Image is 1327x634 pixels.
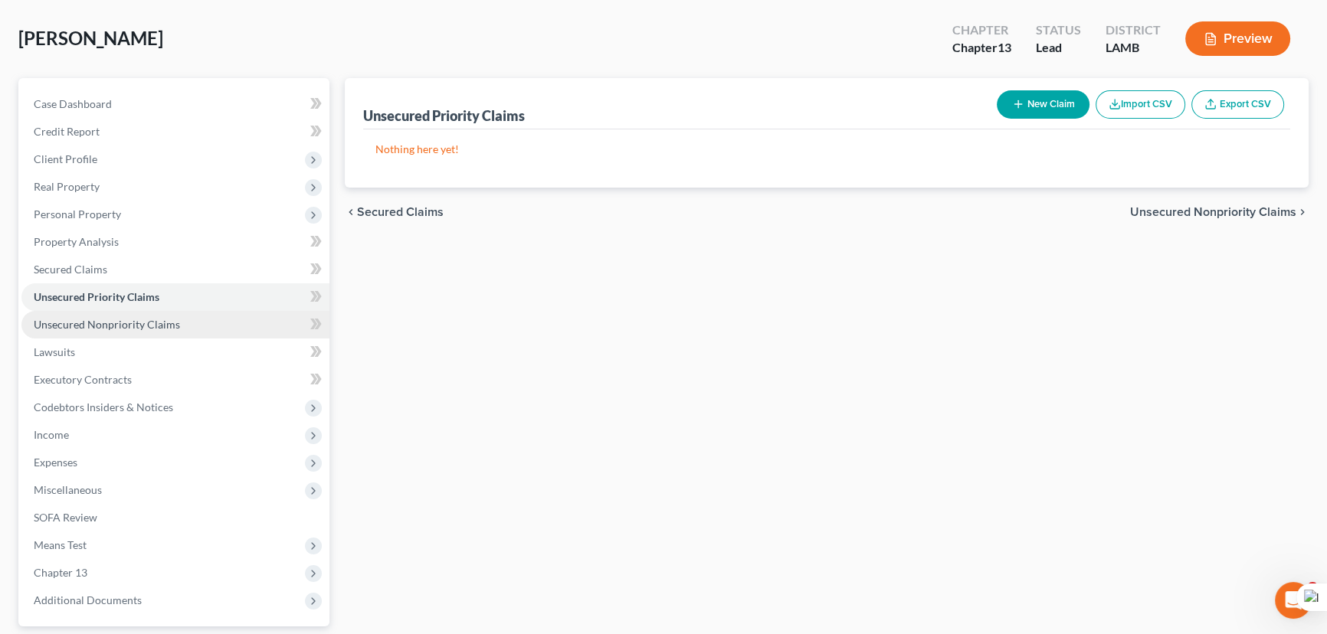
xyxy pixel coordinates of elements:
[34,511,97,524] span: SOFA Review
[34,345,75,358] span: Lawsuits
[1106,39,1161,57] div: LAMB
[952,39,1011,57] div: Chapter
[34,152,97,165] span: Client Profile
[34,235,119,248] span: Property Analysis
[34,538,87,551] span: Means Test
[1185,21,1290,56] button: Preview
[21,283,329,311] a: Unsecured Priority Claims
[34,125,100,138] span: Credit Report
[34,290,159,303] span: Unsecured Priority Claims
[34,208,121,221] span: Personal Property
[34,428,69,441] span: Income
[1036,39,1081,57] div: Lead
[21,118,329,145] a: Credit Report
[34,263,107,276] span: Secured Claims
[1191,90,1284,119] a: Export CSV
[34,400,173,413] span: Codebtors Insiders & Notices
[998,40,1011,54] span: 13
[21,366,329,394] a: Executory Contracts
[34,593,142,606] span: Additional Documents
[363,106,525,125] div: Unsecured Priority Claims
[997,90,1089,119] button: New Claim
[34,456,77,469] span: Expenses
[21,311,329,338] a: Unsecured Nonpriority Claims
[18,27,163,49] span: [PERSON_NAME]
[952,21,1011,39] div: Chapter
[1036,21,1081,39] div: Status
[357,206,444,218] span: Secured Claims
[1096,90,1185,119] button: Import CSV
[21,256,329,283] a: Secured Claims
[1130,206,1309,218] button: Unsecured Nonpriority Claims chevron_right
[34,180,100,193] span: Real Property
[21,504,329,531] a: SOFA Review
[1106,21,1161,39] div: District
[34,318,180,331] span: Unsecured Nonpriority Claims
[1130,206,1296,218] span: Unsecured Nonpriority Claims
[345,206,444,218] button: chevron_left Secured Claims
[1306,582,1319,594] span: 3
[34,566,87,579] span: Chapter 13
[21,228,329,256] a: Property Analysis
[21,338,329,366] a: Lawsuits
[1296,206,1309,218] i: chevron_right
[34,483,102,496] span: Miscellaneous
[375,142,1278,157] p: Nothing here yet!
[34,97,112,110] span: Case Dashboard
[21,90,329,118] a: Case Dashboard
[1275,582,1312,619] iframe: Intercom live chat
[345,206,357,218] i: chevron_left
[34,373,132,386] span: Executory Contracts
